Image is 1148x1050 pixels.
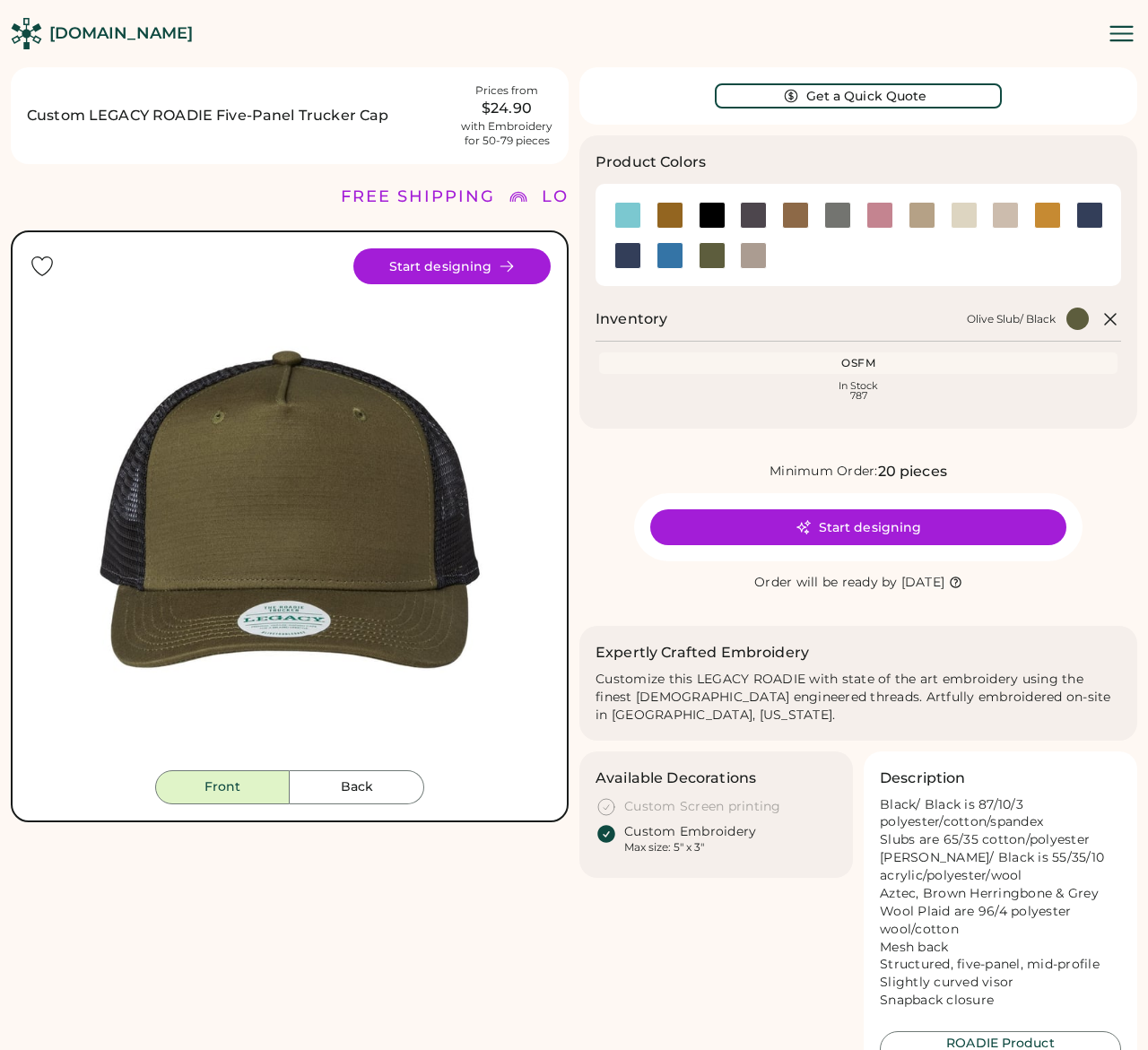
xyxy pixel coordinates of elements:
[880,796,1121,1011] div: Black/ Black is 87/10/3 polyester/cotton/spandex Slubs are 65/35 cotton/polyester [PERSON_NAME]/ ...
[49,22,193,45] div: [DOMAIN_NAME]
[603,356,1114,370] div: OSFM
[29,248,551,770] div: ROADIE Style Image
[542,185,723,209] div: LOWER 48 STATES
[461,119,552,148] div: with Embroidery for 50-79 pieces
[603,381,1114,401] div: In Stock 787
[27,105,450,126] h1: Custom LEGACY ROADIE Five-Panel Trucker Cap
[596,768,756,789] h3: Available Decorations
[715,83,1002,108] button: Get a Quick Quote
[353,248,551,284] button: Start designing
[770,463,878,481] div: Minimum Order:
[290,770,424,804] button: Back
[754,574,898,592] div: Order will be ready by
[650,509,1066,545] button: Start designing
[880,768,966,789] h3: Description
[596,642,809,664] h2: Expertly Crafted Embroidery
[596,671,1121,725] div: Customize this LEGACY ROADIE with state of the art embroidery using the finest [DEMOGRAPHIC_DATA]...
[596,308,667,330] h2: Inventory
[624,823,756,841] div: Custom Embroidery
[461,98,552,119] div: $24.90
[624,798,781,816] div: Custom Screen printing
[29,248,551,770] img: ROADIE - Olive Slub/ Black Front Image
[11,18,42,49] img: Rendered Logo - Screens
[596,152,706,173] h3: Product Colors
[155,770,290,804] button: Front
[624,840,704,855] div: Max size: 5" x 3"
[901,574,945,592] div: [DATE]
[967,312,1056,326] div: Olive Slub/ Black
[341,185,495,209] div: FREE SHIPPING
[475,83,538,98] div: Prices from
[878,461,947,482] div: 20 pieces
